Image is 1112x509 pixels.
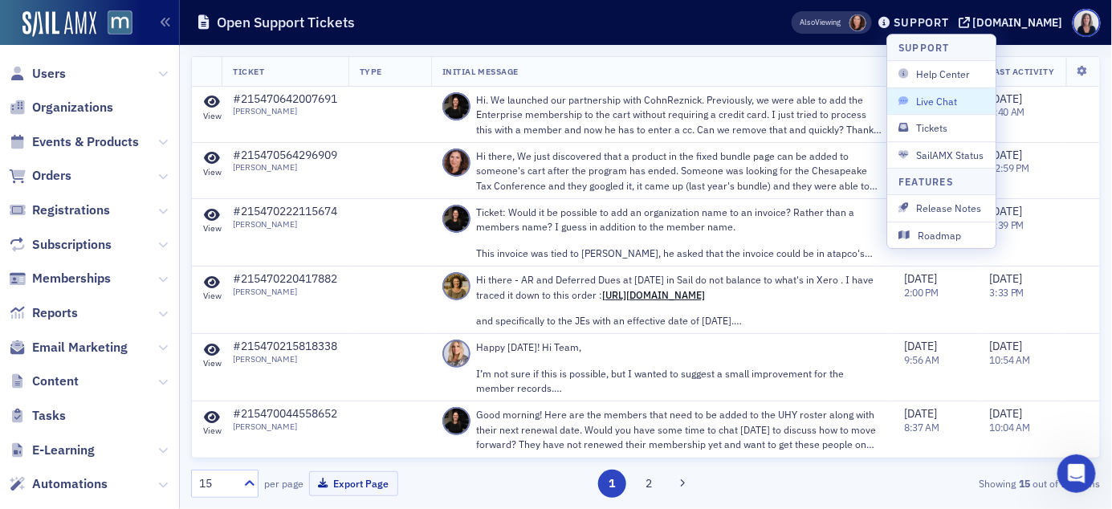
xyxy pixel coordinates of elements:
[904,339,937,353] span: [DATE]
[598,470,626,498] button: 1
[1073,9,1101,37] span: Profile
[476,246,882,260] p: This invoice was tied to [PERSON_NAME], he asked that the invoice could be in atapco's name. I ed...
[233,421,337,432] div: [PERSON_NAME]
[476,149,882,193] p: Hi there, We just discovered that a product in the fixed bundle page can be added to someone's ca...
[255,401,280,413] span: Help
[108,10,132,35] img: SailAMX
[9,133,139,151] a: Events & Products
[32,270,111,287] span: Memberships
[887,62,996,88] button: Help Center
[990,406,1023,421] span: [DATE]
[959,17,1069,28] button: [DOMAIN_NAME]
[276,26,305,55] div: Close
[32,65,66,83] span: Users
[9,202,110,219] a: Registrations
[203,167,222,177] div: View
[898,67,984,82] span: Help Center
[22,11,96,37] img: SailAMX
[32,167,71,185] span: Orders
[9,339,128,356] a: Email Marketing
[233,354,337,364] div: [PERSON_NAME]
[9,270,111,287] a: Memberships
[898,94,984,108] span: Live Chat
[990,271,1023,286] span: [DATE]
[800,17,816,27] div: Also
[16,216,305,277] div: Send us a messageWe typically reply in under 20 minutes
[849,14,866,31] span: Natalie Antonakas
[476,407,882,451] p: Good morning! Here are the members that need to be added to the UHY roster along with their next ...
[32,202,110,219] span: Registrations
[233,205,337,219] div: #215470222115674
[9,65,66,83] a: Users
[904,271,937,286] span: [DATE]
[990,92,1023,106] span: [DATE]
[9,167,71,185] a: Orders
[309,471,398,496] button: Export Page
[199,475,234,492] div: 15
[32,373,79,390] span: Content
[9,373,79,390] a: Content
[476,340,882,354] p: Happy [DATE]! Hi Team,
[203,111,222,121] div: View
[9,236,112,254] a: Subscriptions
[32,114,289,169] p: Hi [PERSON_NAME] 👋
[602,288,705,301] a: [URL][DOMAIN_NAME]
[203,291,222,301] div: View
[990,161,1030,174] time: 12:59 PM
[476,366,882,396] p: I’m not sure if this is possible, but I wanted to suggest a small improvement for the member reco...
[800,17,841,28] span: Viewing
[990,218,1024,231] time: 4:39 PM
[476,205,882,234] p: Ticket: Would it be possible to add an organization name to an invoice? Rather than a members nam...
[203,426,222,436] div: View
[233,340,337,354] div: #215470215818338
[32,133,139,151] span: Events & Products
[887,141,996,168] button: SailAMX Status
[898,174,953,189] h4: Features
[898,148,984,162] span: SailAMX Status
[887,88,996,114] button: Live Chat
[476,313,882,328] p: and specifically to the JEs with an effective date of [DATE]. When comparing the FLINES in Xero w...
[32,236,112,254] span: Subscriptions
[887,222,996,248] button: Roadmap
[217,13,355,32] h1: Open Support Tickets
[32,407,66,425] span: Tasks
[233,219,337,230] div: [PERSON_NAME]
[887,195,996,221] button: Release Notes
[32,304,78,322] span: Reports
[233,287,337,297] div: [PERSON_NAME]
[233,272,337,287] div: #215470220417882
[9,99,113,116] a: Organizations
[233,162,337,173] div: [PERSON_NAME]
[1016,476,1033,491] strong: 15
[990,105,1025,118] time: 9:40 AM
[33,230,268,246] div: Send us a message
[133,401,189,413] span: Messages
[973,15,1063,30] div: [DOMAIN_NAME]
[898,40,950,55] h4: Support
[65,317,217,330] span: Updated [DATE] 12:11 EDT
[898,201,984,215] span: Release Notes
[990,339,1023,353] span: [DATE]
[904,353,939,366] time: 9:56 AM
[898,228,984,242] span: Roadmap
[233,407,337,421] div: #215470044558652
[32,31,100,56] img: logo
[264,476,303,491] label: per page
[990,421,1031,434] time: 10:04 AM
[904,406,937,421] span: [DATE]
[809,476,1101,491] div: Showing out of items
[233,92,337,107] div: #215470642007691
[233,149,337,163] div: #215470564296909
[887,114,996,140] button: Tickets
[233,106,337,116] div: [PERSON_NAME]
[17,286,304,345] div: Status: All Systems OperationalUpdated [DATE] 12:11 EDT
[990,353,1031,366] time: 10:54 AM
[32,339,128,356] span: Email Marketing
[96,10,132,38] a: View Homepage
[476,92,882,136] p: Hi. We launched our partnership with CohnReznick. Previously, we were able to add the Enterprise ...
[233,66,264,77] span: Ticket
[233,26,265,58] img: Profile image for Aidan
[32,442,95,459] span: E-Learning
[442,66,519,77] span: Initial Message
